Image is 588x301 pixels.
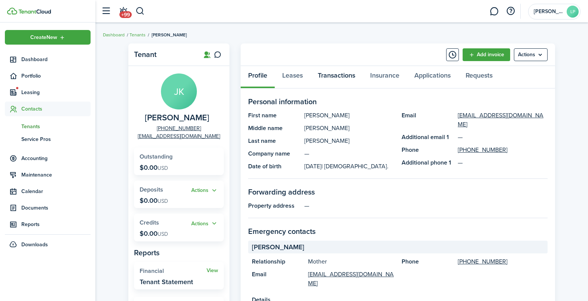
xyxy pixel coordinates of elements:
[119,11,132,18] span: +99
[248,149,301,158] panel-main-title: Company name
[304,111,394,120] panel-main-description: [PERSON_NAME]
[161,73,197,109] avatar-text: JK
[252,270,304,288] panel-main-title: Email
[18,9,51,14] img: TenantCloud
[140,268,207,274] widget-stats-title: Financial
[21,154,91,162] span: Accounting
[402,158,454,167] panel-main-title: Additional phone 1
[191,186,218,195] button: Actions
[21,187,91,195] span: Calendar
[5,120,91,133] a: Tenants
[458,257,508,266] a: [PHONE_NUMBER]
[21,123,91,130] span: Tenants
[5,30,91,45] button: Open menu
[304,201,548,210] panel-main-description: —
[504,5,517,18] button: Open resource center
[145,113,209,123] span: Jenna Kaczmarek
[304,149,394,158] panel-main-description: —
[140,230,168,237] p: $0.00
[308,257,394,266] panel-main-description: Mother
[21,171,91,179] span: Maintenance
[248,111,301,120] panel-main-title: First name
[402,133,454,142] panel-main-title: Additional email 1
[191,219,218,228] button: Actions
[158,164,168,172] span: USD
[135,5,145,18] button: Search
[30,35,57,40] span: Create New
[152,31,187,38] span: [PERSON_NAME]
[458,66,500,88] a: Requests
[21,105,91,113] span: Contacts
[322,162,389,171] span: | [DEMOGRAPHIC_DATA].
[446,48,459,61] button: Timeline
[458,145,508,154] a: [PHONE_NUMBER]
[191,219,218,228] button: Open menu
[252,242,304,252] span: [PERSON_NAME]
[567,6,579,18] avatar-text: LP
[207,268,218,274] a: View
[21,220,91,228] span: Reports
[248,124,301,133] panel-main-title: Middle name
[7,7,17,15] img: TenantCloud
[463,48,510,61] a: Add invoice
[140,197,168,204] p: $0.00
[534,9,564,14] span: Lauris Properties LLC
[21,241,48,249] span: Downloads
[363,66,407,88] a: Insurance
[304,124,394,133] panel-main-description: [PERSON_NAME]
[5,52,91,67] a: Dashboard
[402,145,454,154] panel-main-title: Phone
[134,50,194,59] panel-main-title: Tenant
[158,230,168,238] span: USD
[248,226,548,237] panel-main-section-title: Emergency contacts
[157,124,201,132] a: [PHONE_NUMBER]
[310,66,363,88] a: Transactions
[275,66,310,88] a: Leases
[140,152,173,161] span: Outstanding
[308,270,394,288] a: [EMAIL_ADDRESS][DOMAIN_NAME]
[134,247,224,258] panel-main-subtitle: Reports
[5,133,91,145] a: Service Pros
[458,111,548,129] a: [EMAIL_ADDRESS][DOMAIN_NAME]
[158,197,168,205] span: USD
[140,164,168,171] p: $0.00
[487,2,501,21] a: Messaging
[138,132,220,140] a: [EMAIL_ADDRESS][DOMAIN_NAME]
[402,257,454,266] panel-main-title: Phone
[5,217,91,232] a: Reports
[140,218,159,227] span: Credits
[252,257,304,266] panel-main-title: Relationship
[407,66,458,88] a: Applications
[402,111,454,129] panel-main-title: Email
[99,4,113,18] button: Open sidebar
[514,48,548,61] button: Open menu
[130,31,146,38] a: Tenants
[21,55,91,63] span: Dashboard
[21,135,91,143] span: Service Pros
[140,185,163,194] span: Deposits
[103,31,125,38] a: Dashboard
[304,136,394,145] panel-main-description: [PERSON_NAME]
[248,136,301,145] panel-main-title: Last name
[21,72,91,80] span: Portfolio
[21,204,91,212] span: Documents
[514,48,548,61] menu-btn: Actions
[248,201,301,210] panel-main-title: Property address
[116,2,130,21] a: Notifications
[140,278,193,286] widget-stats-description: Tenant Statement
[248,162,301,171] panel-main-title: Date of birth
[248,96,548,107] panel-main-section-title: Personal information
[248,186,548,198] panel-main-section-title: Forwarding address
[191,186,218,195] button: Open menu
[21,88,91,96] span: Leasing
[304,162,394,171] panel-main-description: [DATE]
